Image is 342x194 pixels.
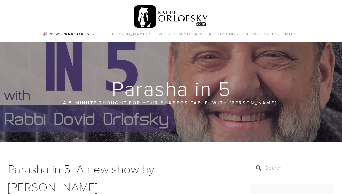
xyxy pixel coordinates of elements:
[134,4,208,30] img: RabbiOrlofsky.com
[96,31,98,37] span: /
[8,78,335,99] h1: Parasha in 5
[98,30,165,38] a: The [PERSON_NAME] Show
[41,99,301,106] p: A 5 minute thought for your Shabbos table, with [PERSON_NAME].
[165,31,166,37] span: /
[281,31,283,37] span: /
[283,30,300,38] a: More
[207,30,240,38] a: Recordings
[167,30,205,38] a: Zoom Shiurim
[205,31,207,37] span: /
[40,30,96,38] a: 🎉 NEW! Parasha in 5
[250,160,334,176] input: Search
[242,30,281,38] a: Sponsorships
[240,31,242,37] span: /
